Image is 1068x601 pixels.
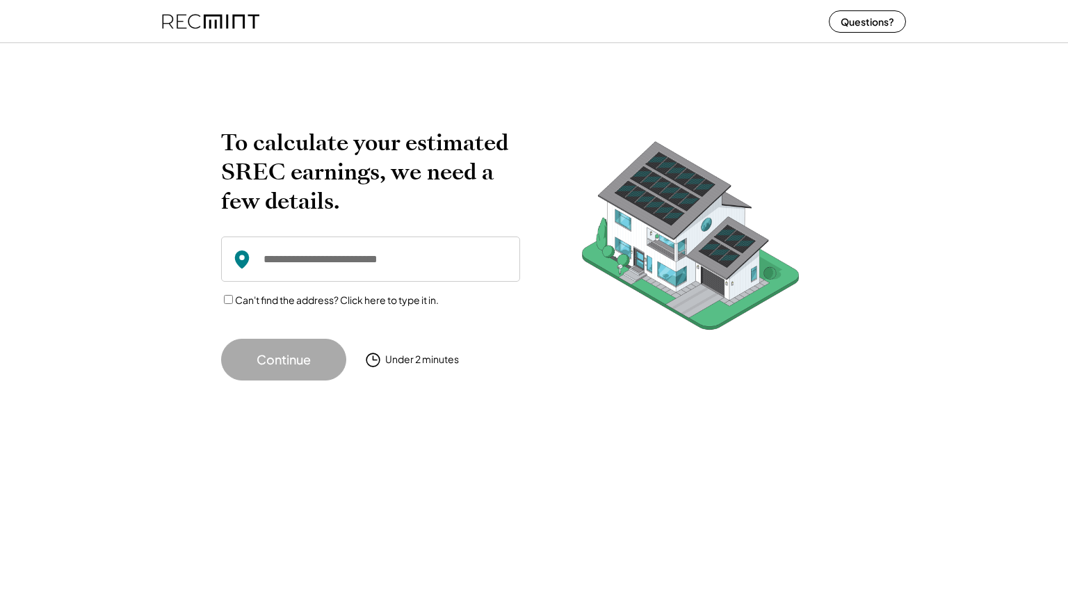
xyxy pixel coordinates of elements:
[385,353,459,367] div: Under 2 minutes
[221,339,346,380] button: Continue
[829,10,906,33] button: Questions?
[555,128,826,351] img: RecMintArtboard%207.png
[221,128,520,216] h2: To calculate your estimated SREC earnings, we need a few details.
[235,294,439,306] label: Can't find the address? Click here to type it in.
[162,3,259,40] img: recmint-logotype%403x%20%281%29.jpeg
